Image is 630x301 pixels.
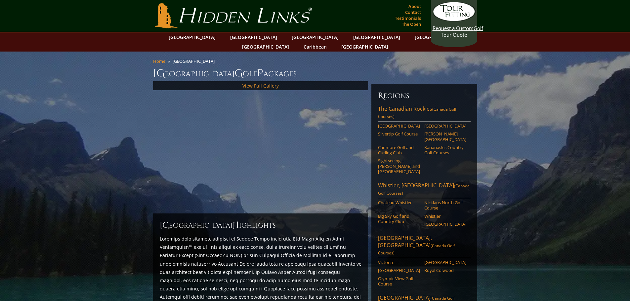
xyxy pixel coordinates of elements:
[378,260,420,265] a: Victoria
[403,8,423,17] a: Contact
[350,32,403,42] a: [GEOGRAPHIC_DATA]
[378,243,455,256] span: (Canada Golf Courses)
[378,234,471,258] a: [GEOGRAPHIC_DATA], [GEOGRAPHIC_DATA](Canada Golf Courses)
[378,200,420,205] a: Chateau Whistler
[378,106,456,119] span: (Canada Golf Courses)
[232,220,239,231] span: H
[257,67,263,80] span: P
[424,260,466,265] a: [GEOGRAPHIC_DATA]
[227,32,280,42] a: [GEOGRAPHIC_DATA]
[378,158,420,174] a: Sightseeing – [PERSON_NAME] and [GEOGRAPHIC_DATA]
[424,221,466,227] a: [GEOGRAPHIC_DATA]
[424,131,466,142] a: [PERSON_NAME][GEOGRAPHIC_DATA]
[165,32,219,42] a: [GEOGRAPHIC_DATA]
[242,83,279,89] a: View Full Gallery
[411,32,465,42] a: [GEOGRAPHIC_DATA]
[407,2,423,11] a: About
[378,213,420,224] a: Big Sky Golf and Country Club
[393,14,423,23] a: Testimonials
[424,200,466,211] a: Nicklaus North Golf Course
[433,25,474,31] span: Request a Custom
[378,268,420,273] a: [GEOGRAPHIC_DATA]
[378,105,471,122] a: The Canadian Rockies(Canada Golf Courses)
[153,67,477,80] h1: [GEOGRAPHIC_DATA] olf ackages
[378,91,471,101] h6: Regions
[378,131,420,136] a: Silvertip Golf Course
[378,276,420,287] a: Olympic View Golf Course
[234,67,243,80] span: G
[300,42,330,52] a: Caribbean
[400,19,423,29] a: The Open
[433,2,476,38] a: Request a CustomGolf Tour Quote
[424,213,466,219] a: Whistler
[378,123,420,129] a: [GEOGRAPHIC_DATA]
[424,123,466,129] a: [GEOGRAPHIC_DATA]
[239,42,292,52] a: [GEOGRAPHIC_DATA]
[173,58,217,64] li: [GEOGRAPHIC_DATA]
[378,182,471,198] a: Whistler, [GEOGRAPHIC_DATA](Canada Golf Courses)
[424,145,466,156] a: Kananaskis Country Golf Courses
[378,145,420,156] a: Canmore Golf and Curling Club
[288,32,342,42] a: [GEOGRAPHIC_DATA]
[153,58,165,64] a: Home
[424,268,466,273] a: Royal Colwood
[338,42,392,52] a: [GEOGRAPHIC_DATA]
[160,220,361,231] h2: [GEOGRAPHIC_DATA] ighlights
